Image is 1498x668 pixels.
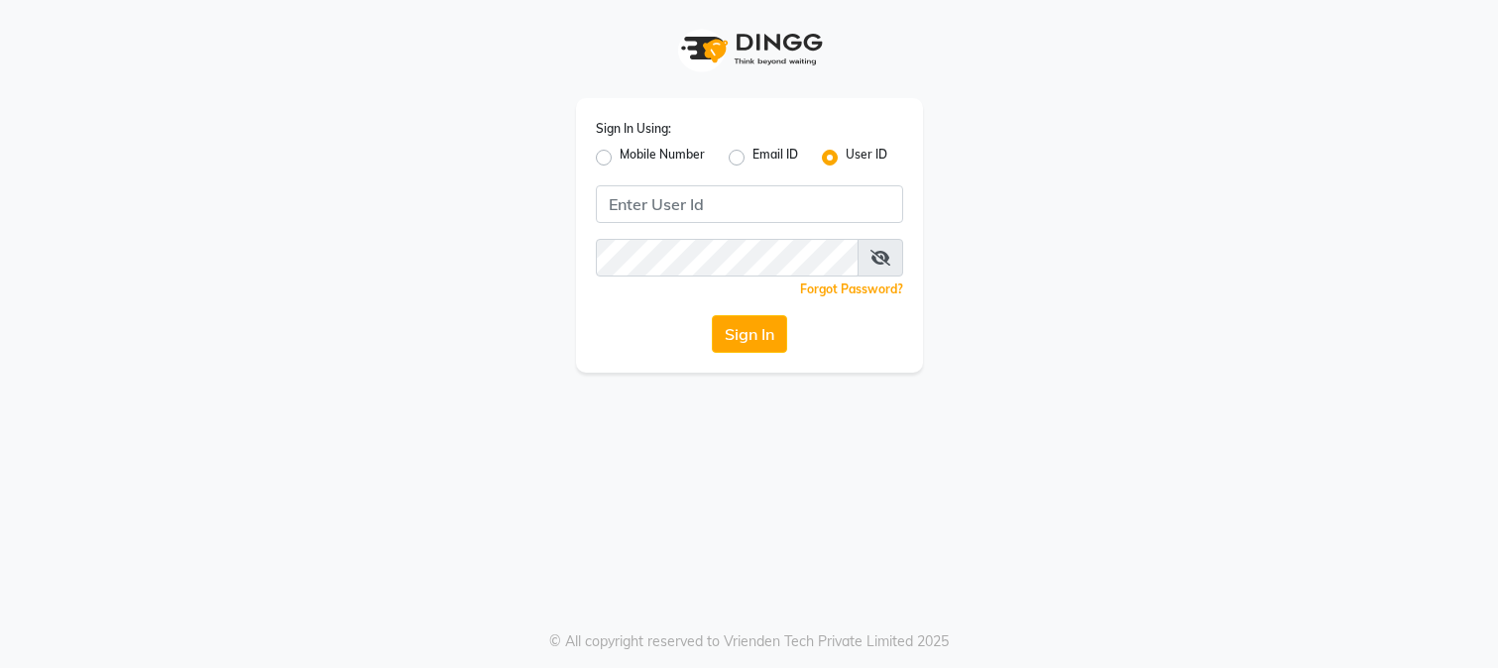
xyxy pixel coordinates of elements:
label: Email ID [752,146,798,169]
label: User ID [846,146,887,169]
button: Sign In [712,315,787,353]
input: Username [596,185,903,223]
a: Forgot Password? [800,281,903,296]
input: Username [596,239,859,277]
label: Sign In Using: [596,120,671,138]
img: logo1.svg [670,20,829,78]
label: Mobile Number [620,146,705,169]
